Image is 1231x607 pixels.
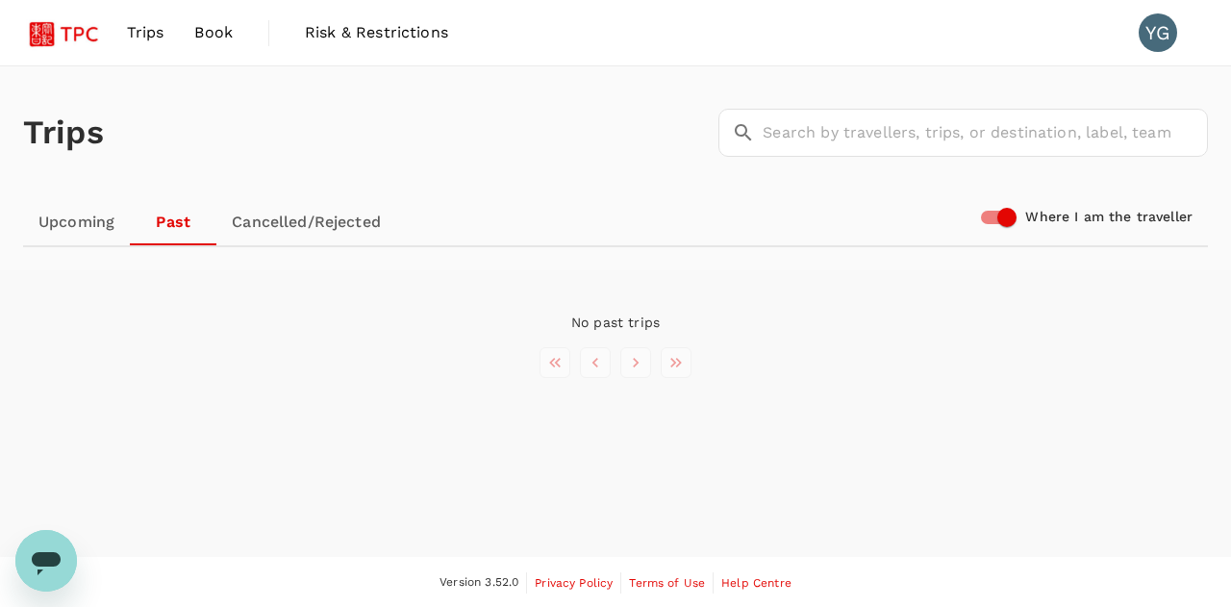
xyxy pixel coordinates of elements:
span: Terms of Use [629,576,705,590]
a: Privacy Policy [535,572,613,594]
span: Privacy Policy [535,576,613,590]
nav: pagination navigation [535,347,696,378]
input: Search by travellers, trips, or destination, label, team [763,109,1208,157]
span: Book [194,21,233,44]
span: Help Centre [721,576,791,590]
a: Cancelled/Rejected [216,199,396,245]
iframe: Button to launch messaging window [15,530,77,592]
a: Terms of Use [629,572,705,594]
a: Help Centre [721,572,791,594]
span: Version 3.52.0 [440,573,518,593]
p: No past trips [571,313,660,332]
div: YG [1139,13,1177,52]
h1: Trips [23,66,104,199]
a: Upcoming [23,199,130,245]
img: Tsao Pao Chee Group Pte Ltd [23,12,112,54]
h6: Where I am the traveller [1025,207,1193,228]
span: Trips [127,21,164,44]
a: Past [130,199,216,245]
span: Risk & Restrictions [305,21,448,44]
